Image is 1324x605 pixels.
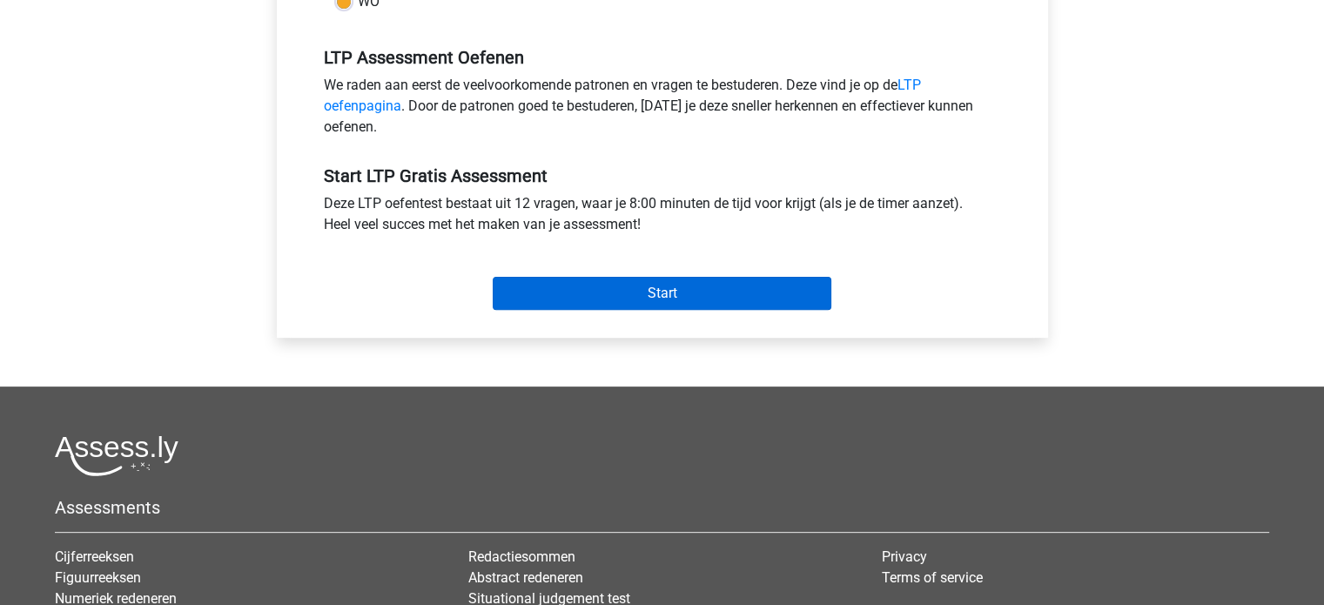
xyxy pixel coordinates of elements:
div: We raden aan eerst de veelvoorkomende patronen en vragen te bestuderen. Deze vind je op de . Door... [311,75,1014,145]
h5: LTP Assessment Oefenen [324,47,1001,68]
a: Cijferreeksen [55,548,134,565]
a: Abstract redeneren [468,569,583,586]
input: Start [493,277,831,310]
div: Deze LTP oefentest bestaat uit 12 vragen, waar je 8:00 minuten de tijd voor krijgt (als je de tim... [311,193,1014,242]
img: Assessly logo [55,435,178,476]
a: Figuurreeksen [55,569,141,586]
a: Privacy [882,548,927,565]
h5: Start LTP Gratis Assessment [324,165,1001,186]
a: Terms of service [882,569,983,586]
a: Redactiesommen [468,548,575,565]
h5: Assessments [55,497,1269,518]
